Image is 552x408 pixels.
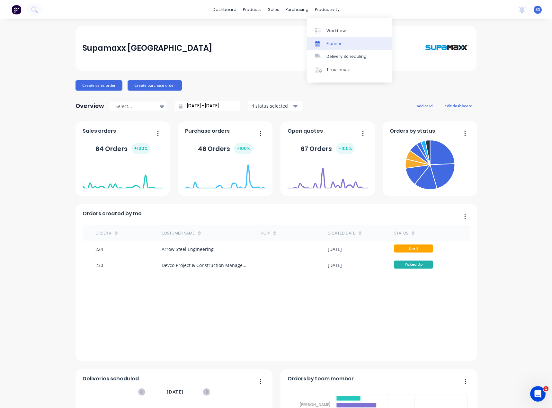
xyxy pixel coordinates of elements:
span: Sales orders [83,127,116,135]
button: 4 status selected [248,101,303,111]
div: Customer Name [162,230,195,236]
div: Workflow [326,28,346,34]
span: SS [536,7,540,13]
a: Planner [307,37,392,50]
span: Orders by status [390,127,435,135]
div: Arrow Steel Engineering [162,246,214,253]
div: 230 [95,262,103,269]
div: [DATE] [328,246,342,253]
iframe: Intercom live chat [530,386,546,402]
a: dashboard [209,5,240,14]
button: add card [413,102,437,110]
div: + 100 % [234,143,253,154]
div: products [240,5,265,14]
div: Timesheets [326,67,351,73]
div: productivity [312,5,343,14]
span: 1 [543,386,548,391]
button: Create purchase order [128,80,182,91]
div: purchasing [282,5,312,14]
div: 46 Orders [198,143,253,154]
div: PO # [261,230,270,236]
span: Draft [394,244,433,253]
span: Purchase orders [185,127,230,135]
div: 67 Orders [301,143,355,154]
div: Delivery Scheduling [326,54,367,59]
img: Factory [12,5,21,14]
div: 224 [95,246,103,253]
div: Supamaxx [GEOGRAPHIC_DATA] [83,42,212,55]
button: Create sales order [76,80,122,91]
div: sales [265,5,282,14]
div: + 100 % [336,143,355,154]
div: status [394,230,408,236]
span: Open quotes [288,127,323,135]
a: Timesheets [307,63,392,76]
tspan: [PERSON_NAME] [300,402,330,407]
a: Delivery Scheduling [307,50,392,63]
img: Supamaxx Australia [424,32,469,64]
div: [DATE] [328,262,342,269]
div: 64 Orders [95,143,150,154]
span: Picked Up [394,261,433,269]
div: Planner [326,41,342,47]
span: Deliveries scheduled [83,375,139,383]
button: edit dashboard [441,102,476,110]
span: [DATE] [167,388,183,395]
div: + 100 % [131,143,150,154]
a: Workflow [307,24,392,37]
span: Orders by team member [288,375,354,383]
div: Created date [328,230,355,236]
div: 4 status selected [252,102,292,109]
div: Devco Project & Construction Management [162,262,248,269]
div: Order # [95,230,111,236]
div: Overview [76,100,104,112]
